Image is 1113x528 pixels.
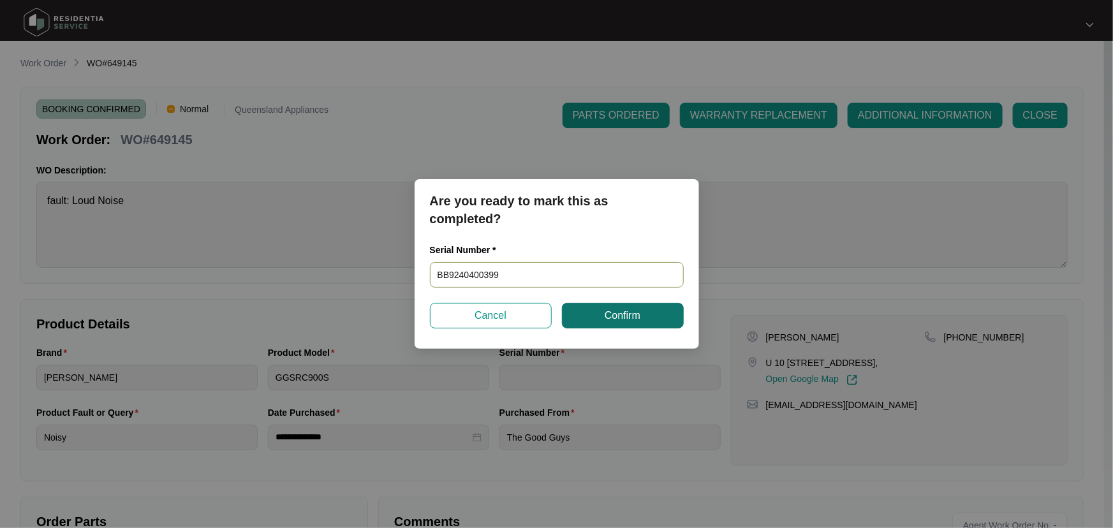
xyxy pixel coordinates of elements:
p: completed? [430,210,684,228]
span: Confirm [605,308,640,323]
label: Serial Number * [430,244,506,256]
button: Confirm [562,303,684,328]
span: Cancel [475,308,506,323]
p: Are you ready to mark this as [430,192,684,210]
button: Cancel [430,303,552,328]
